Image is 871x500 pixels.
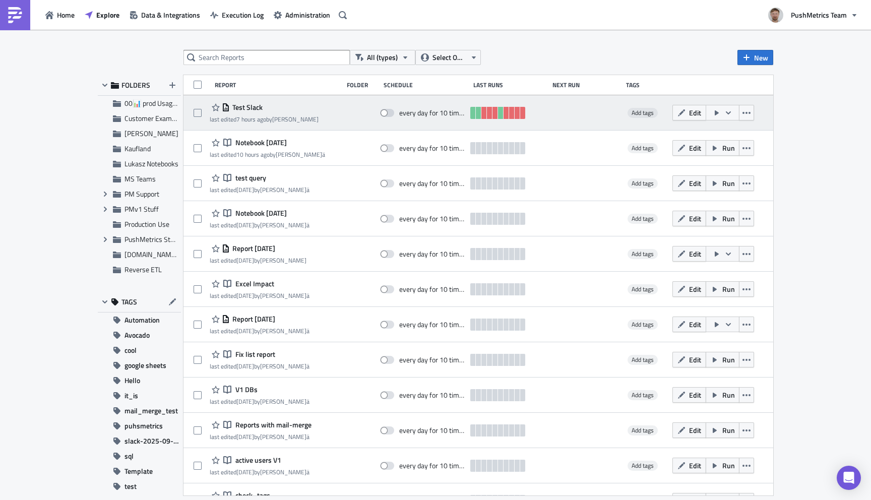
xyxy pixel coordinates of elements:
div: Report [215,81,342,89]
button: Run [706,387,739,403]
span: Add tags [628,249,658,259]
button: Select Owner [415,50,481,65]
span: Add tags [632,214,654,223]
button: Edit [672,211,706,226]
span: PushMetrics Team [791,10,847,20]
span: Run [722,178,735,189]
button: Edit [672,458,706,473]
span: PM Support [125,189,159,199]
span: FOLDERS [121,81,150,90]
div: last edited by [PERSON_NAME]ä [210,362,309,370]
time: 2025-09-18T10:29:22Z [236,361,254,371]
div: every day for 10 times [399,249,466,259]
div: every day for 10 times [399,285,466,294]
span: Run [722,425,735,435]
span: Data & Integrations [141,10,200,20]
span: Edit [689,107,701,118]
button: Run [706,211,739,226]
button: Run [706,140,739,156]
span: Notebook 2025-09-22 [233,209,287,218]
span: Add tags [628,143,658,153]
time: 2025-09-19T12:57:20Z [236,397,254,406]
span: Automation [125,312,160,328]
span: Select Owner [432,52,466,63]
div: every day for 10 times [399,179,466,188]
button: Run [706,281,739,297]
div: Schedule [384,81,468,89]
div: last edited by [PERSON_NAME]ä [210,151,325,158]
div: every day for 10 times [399,426,466,435]
button: Edit [672,352,706,367]
span: Edit [689,284,701,294]
div: last edited by [PERSON_NAME] [210,257,306,264]
span: Add tags [628,390,658,400]
div: every day for 10 times [399,461,466,470]
span: sql [125,449,134,464]
span: Add tags [632,355,654,364]
span: Add tags [632,249,654,259]
span: Template [125,464,153,479]
div: last edited by [PERSON_NAME]ä [210,398,309,405]
span: Edit [689,319,701,330]
span: Add tags [632,461,654,470]
span: Edit [689,460,701,471]
div: last edited by [PERSON_NAME]ä [210,468,309,476]
div: Open Intercom Messenger [837,466,861,490]
div: every day for 10 times [399,214,466,223]
div: every day for 10 times [399,355,466,364]
span: Edit [689,248,701,259]
button: Template [98,464,181,479]
span: Add tags [632,143,654,153]
time: 2025-09-19T07:38:11Z [236,291,254,300]
span: Report 2025-09-22 [230,244,275,253]
span: google sheets [125,358,166,373]
span: Add tags [632,390,654,400]
time: 2025-09-23T07:07:52Z [236,150,270,159]
span: Notebook 2025-09-23 [233,138,287,147]
button: test [98,479,181,494]
div: every day for 10 times [399,144,466,153]
div: every day for 10 times [399,320,466,329]
span: Run [722,284,735,294]
span: Run [722,354,735,365]
time: 2025-09-22T11:06:48Z [236,185,254,195]
button: Administration [269,7,335,23]
span: Avocado [125,328,150,343]
span: Run [722,213,735,224]
span: PushMetrics Stuff [125,234,179,244]
img: Avatar [767,7,784,24]
button: it_is [98,388,181,403]
button: Edit [672,281,706,297]
button: puhsmetrics [98,418,181,433]
span: Production Use [125,219,169,229]
span: Execution Log [222,10,264,20]
button: Run [706,175,739,191]
span: TAGS [121,297,137,306]
time: 2025-09-19T07:38:31Z [236,432,254,442]
div: Folder [347,81,379,89]
span: V1 DBs [233,385,258,394]
button: cool [98,343,181,358]
span: Excel Impact [233,279,274,288]
span: Customer Examples [125,113,184,123]
button: Run [706,352,739,367]
button: Explore [80,7,125,23]
span: Reverse ETL [125,264,162,275]
button: Edit [672,105,706,120]
span: Administration [285,10,330,20]
div: Last Runs [473,81,547,89]
span: Add tags [628,355,658,365]
span: Edit [689,425,701,435]
span: Hello [125,373,140,388]
button: Home [40,7,80,23]
span: Fix list report [233,350,275,359]
button: Edit [672,387,706,403]
span: active users V1 [233,456,281,465]
span: test [125,479,137,494]
span: Add tags [632,108,654,117]
span: Query.me: Learn SQL [125,249,212,260]
button: slack-2025-09-05 [98,433,181,449]
span: Run [722,390,735,400]
span: Add tags [632,425,654,435]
